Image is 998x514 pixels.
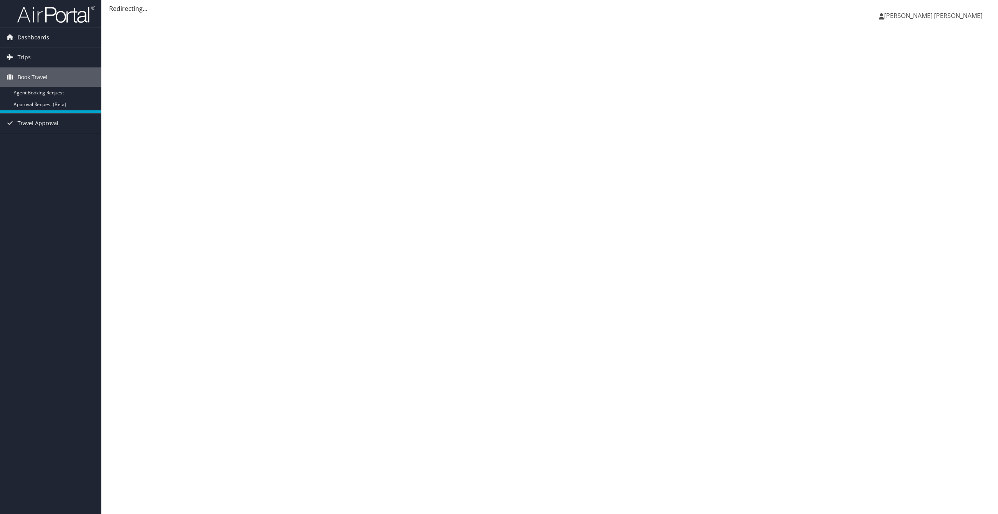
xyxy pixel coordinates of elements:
[18,48,31,67] span: Trips
[109,4,990,13] div: Redirecting...
[884,11,982,20] span: [PERSON_NAME] [PERSON_NAME]
[879,4,990,27] a: [PERSON_NAME] [PERSON_NAME]
[18,67,48,87] span: Book Travel
[18,28,49,47] span: Dashboards
[17,5,95,23] img: airportal-logo.png
[18,113,58,133] span: Travel Approval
